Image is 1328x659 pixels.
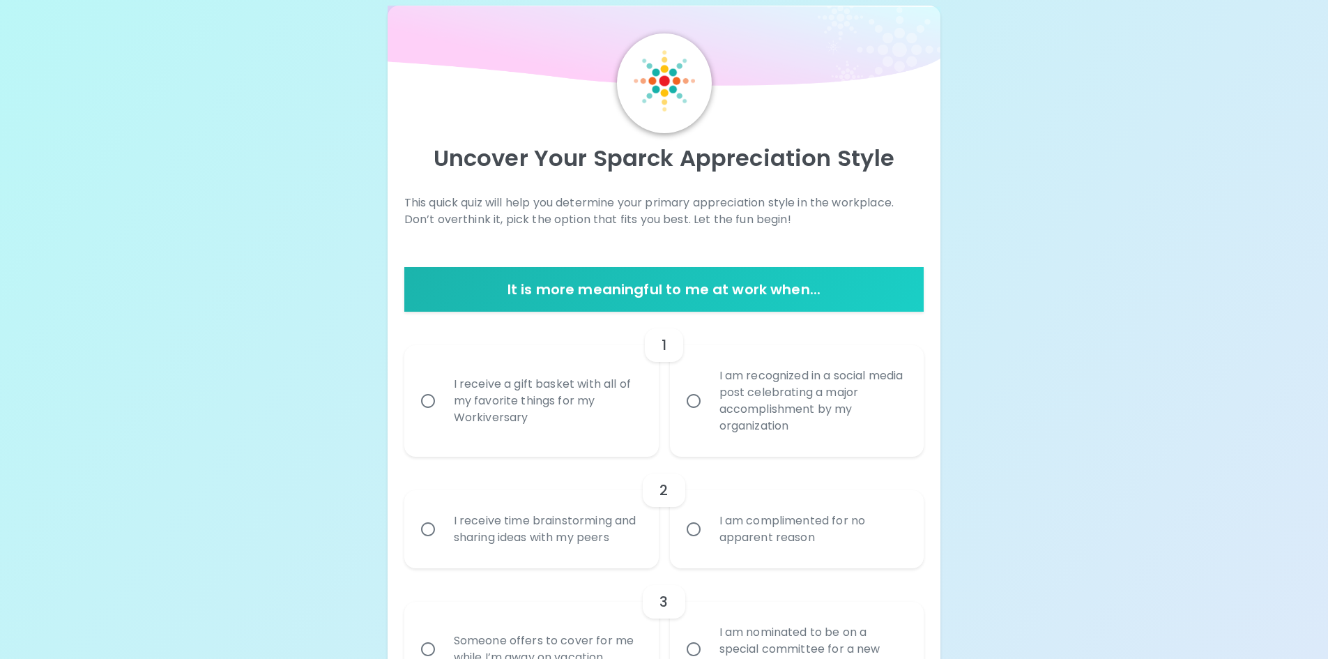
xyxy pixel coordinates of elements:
img: Sparck Logo [634,50,695,112]
img: wave [388,6,941,93]
div: choice-group-check [404,312,924,457]
div: choice-group-check [404,457,924,568]
h6: 2 [659,479,668,501]
h6: 1 [662,334,666,356]
h6: 3 [659,591,668,613]
div: I am complimented for no apparent reason [708,496,917,563]
p: Uncover Your Sparck Appreciation Style [404,144,924,172]
div: I receive time brainstorming and sharing ideas with my peers [443,496,651,563]
div: I receive a gift basket with all of my favorite things for my Workiversary [443,359,651,443]
div: I am recognized in a social media post celebrating a major accomplishment by my organization [708,351,917,451]
h6: It is more meaningful to me at work when... [410,278,919,301]
p: This quick quiz will help you determine your primary appreciation style in the workplace. Don’t o... [404,195,924,228]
